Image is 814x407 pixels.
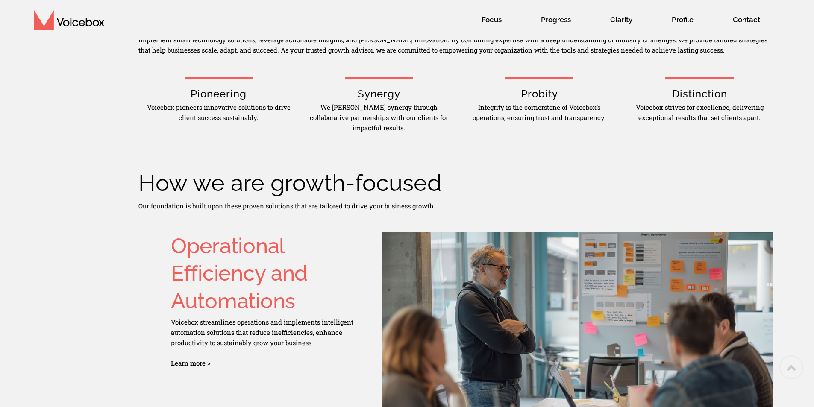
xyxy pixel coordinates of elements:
span: Synergy [358,88,400,100]
span: Distinction [672,88,727,100]
p: Our foundation is built upon these proven solutions that are tailored to drive your business growth. [138,201,780,211]
span: Probity [521,88,558,100]
span: Pioneering [191,88,247,100]
span: Focus [473,9,510,31]
h4: How we are growth-focused [138,171,780,194]
a: Learn more > [171,359,211,367]
p: Voicebox streamlines operations and implements intelligent automation solutions that reduce ineff... [171,317,360,358]
span: Progress [532,9,579,31]
span: Profile [663,9,702,31]
p: Voicebox pioneers innovative solutions to drive client success sustainably. [143,102,294,123]
span: Contact [724,9,769,31]
p: Integrity is the cornerstone of Voicebox's operations, ensuring trust and transparency. [464,102,615,123]
span: Clarity [602,9,641,31]
p: We [PERSON_NAME] synergy through collaborative partnerships with our clients for impactful results. [303,102,455,133]
h3: Operational Efficiency and Automations [171,232,371,315]
p: Voicebox strives for excellence, delivering exceptional results that set clients apart. [624,102,776,123]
